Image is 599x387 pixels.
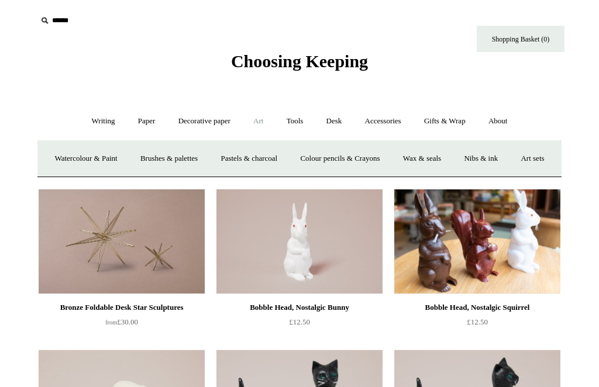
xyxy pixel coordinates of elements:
a: Wax & seals [393,143,452,174]
a: Decorative paper [168,106,241,137]
a: Bobble Head, Nostalgic Bunny £12.50 [216,300,383,348]
a: Watercolour & Paint [44,143,128,174]
a: Brushes & palettes [130,143,208,174]
div: Bronze Foldable Desk Star Sculptures [42,300,202,315]
a: Bronze Foldable Desk Star Sculptures from£30.00 [39,300,205,348]
img: Bobble Head, Nostalgic Squirrel [394,189,560,294]
span: from [105,319,117,326]
span: Choosing Keeping [231,51,368,71]
div: Bobble Head, Nostalgic Squirrel [397,300,557,315]
a: Art [243,106,274,137]
a: Art sets [510,143,555,174]
span: £30.00 [105,317,138,326]
a: Bobble Head, Nostalgic Squirrel £12.50 [394,300,560,348]
a: Accessories [354,106,412,137]
a: Bobble Head, Nostalgic Squirrel Bobble Head, Nostalgic Squirrel [394,189,560,294]
a: Choosing Keeping [231,61,368,69]
span: £12.50 [467,317,488,326]
a: Paper [128,106,166,137]
a: Writing [81,106,126,137]
a: Colour pencils & Crayons [290,143,390,174]
a: Nibs & ink [453,143,508,174]
div: Bobble Head, Nostalgic Bunny [219,300,380,315]
a: Tools [276,106,314,137]
img: Bronze Foldable Desk Star Sculptures [39,189,205,294]
a: Shopping Basket (0) [477,26,564,52]
a: About [478,106,518,137]
img: Bobble Head, Nostalgic Bunny [216,189,383,294]
a: Bronze Foldable Desk Star Sculptures Bronze Foldable Desk Star Sculptures [39,189,205,294]
span: £12.50 [289,317,310,326]
a: Desk [316,106,353,137]
a: Bobble Head, Nostalgic Bunny Bobble Head, Nostalgic Bunny [216,189,383,294]
a: Pastels & charcoal [210,143,288,174]
a: Gifts & Wrap [414,106,476,137]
